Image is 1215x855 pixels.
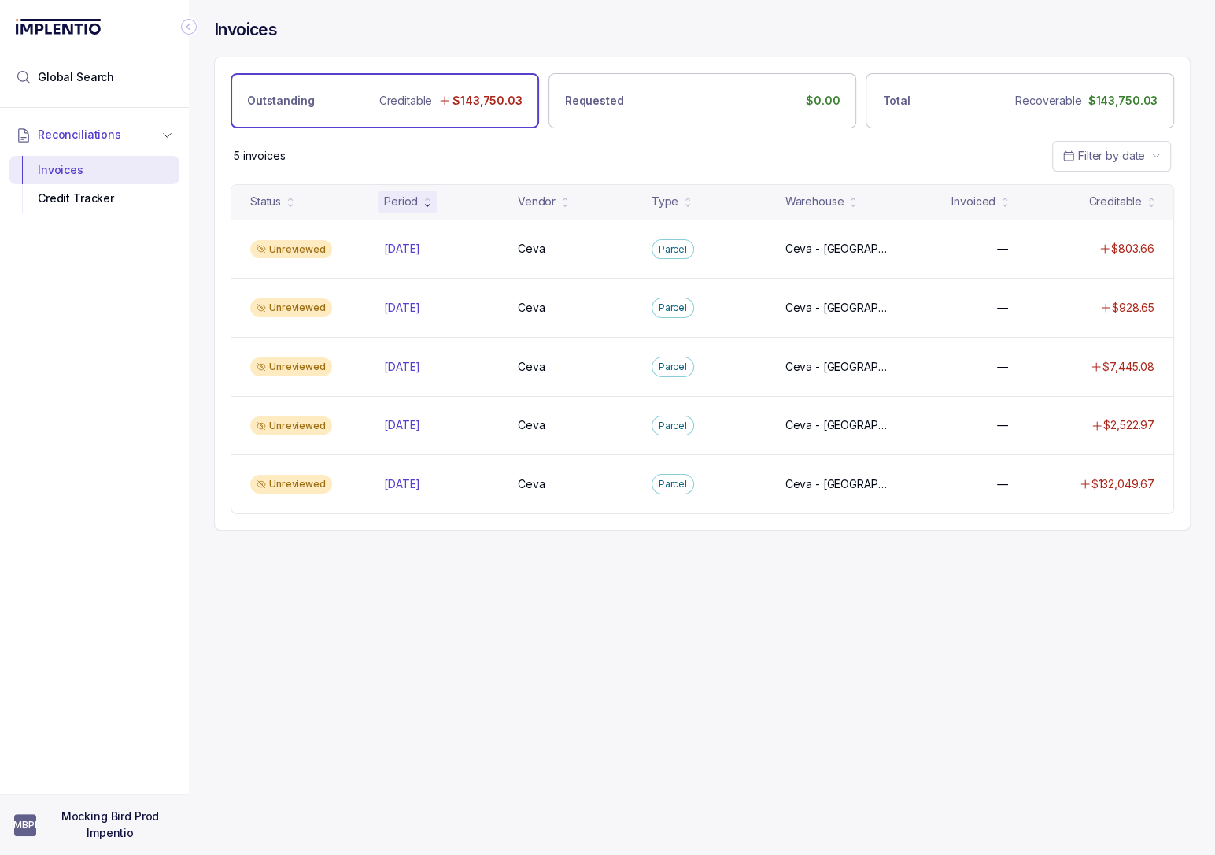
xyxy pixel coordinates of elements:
div: Credit Tracker [22,184,167,213]
p: Ceva - [GEOGRAPHIC_DATA] [GEOGRAPHIC_DATA], [GEOGRAPHIC_DATA] - [GEOGRAPHIC_DATA] [785,359,887,375]
div: Warehouse [785,194,844,209]
p: Parcel [659,359,687,375]
p: — [997,417,1008,433]
p: $928.65 [1112,300,1154,316]
div: Invoices [22,156,167,184]
p: — [997,300,1008,316]
button: Date Range Picker [1052,141,1171,171]
div: Vendor [518,194,556,209]
p: [DATE] [384,241,420,257]
p: 5 invoices [234,148,286,164]
div: Status [250,194,281,209]
p: Mocking Bird Prod Impentio [46,809,175,841]
p: $803.66 [1111,241,1154,257]
p: Ceva [518,476,545,492]
div: Unreviewed [250,357,332,376]
span: User initials [14,814,36,836]
p: — [997,241,1008,257]
div: Type [652,194,678,209]
div: Invoiced [951,194,995,209]
p: Parcel [659,300,687,316]
span: Reconciliations [38,127,121,142]
p: Ceva - [GEOGRAPHIC_DATA] [GEOGRAPHIC_DATA], [GEOGRAPHIC_DATA] - [GEOGRAPHIC_DATA] [785,241,887,257]
p: $0.00 [806,93,840,109]
div: Collapse Icon [179,17,198,36]
button: Reconciliations [9,117,179,152]
p: [DATE] [384,359,420,375]
p: — [997,359,1008,375]
p: $2,522.97 [1103,417,1154,433]
div: Creditable [1088,194,1142,209]
div: Unreviewed [250,298,332,317]
p: Creditable [379,93,433,109]
div: Unreviewed [250,416,332,435]
span: Filter by date [1078,149,1145,162]
p: $132,049.67 [1091,476,1154,492]
div: Remaining page entries [234,148,286,164]
button: User initialsMocking Bird Prod Impentio [14,809,175,841]
p: Ceva [518,241,545,257]
p: Parcel [659,418,687,434]
p: Ceva - [GEOGRAPHIC_DATA] [GEOGRAPHIC_DATA], [GEOGRAPHIC_DATA] - [GEOGRAPHIC_DATA] [785,476,887,492]
p: Outstanding [247,93,314,109]
p: $143,750.03 [1088,93,1158,109]
p: Ceva [518,417,545,433]
p: Total [882,93,910,109]
p: Recoverable [1015,93,1081,109]
p: [DATE] [384,417,420,433]
p: [DATE] [384,476,420,492]
h4: Invoices [214,19,277,41]
p: Ceva [518,359,545,375]
p: $143,750.03 [452,93,522,109]
p: Parcel [659,242,687,257]
p: $7,445.08 [1102,359,1154,375]
span: Global Search [38,69,114,85]
div: Unreviewed [250,240,332,259]
div: Reconciliations [9,153,179,217]
p: Parcel [659,476,687,492]
p: [DATE] [384,300,420,316]
p: Ceva [518,300,545,316]
div: Period [384,194,418,209]
p: Ceva - [GEOGRAPHIC_DATA] [GEOGRAPHIC_DATA], [GEOGRAPHIC_DATA] - [GEOGRAPHIC_DATA] [785,417,887,433]
div: Unreviewed [250,475,332,494]
p: — [997,476,1008,492]
p: Requested [565,93,624,109]
search: Date Range Picker [1062,148,1145,164]
p: Ceva - [GEOGRAPHIC_DATA] [GEOGRAPHIC_DATA], [GEOGRAPHIC_DATA] - [GEOGRAPHIC_DATA] [785,300,887,316]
